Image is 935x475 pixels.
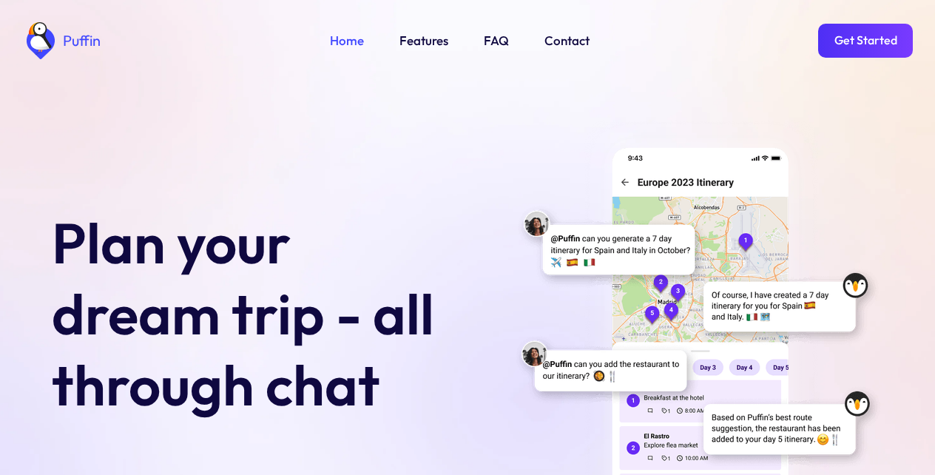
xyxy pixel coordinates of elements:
a: home [22,22,101,59]
a: Home [330,31,364,50]
h1: Plan your dream trip - all through chat [52,207,459,420]
div: Puffin [59,33,101,48]
a: Contact [544,31,590,50]
a: Features [399,31,448,50]
a: FAQ [484,31,509,50]
a: Get Started [818,24,913,58]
